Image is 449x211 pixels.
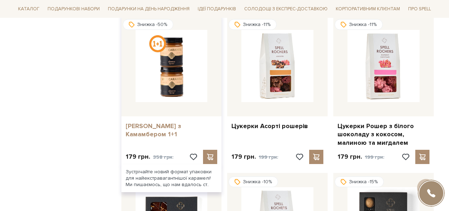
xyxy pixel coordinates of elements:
[338,122,429,147] a: Цукерки Рошер з білого шоколаду з кокосом, малиною та мигдалем
[231,153,278,161] p: 179 грн.
[105,4,192,15] span: Подарунки на День народження
[195,4,239,15] span: Ідеї подарунків
[15,4,42,15] span: Каталог
[136,30,208,102] img: Карамель з Камамбером 1+1
[45,4,103,15] span: Подарункові набори
[365,154,384,160] span: 199 грн.
[121,164,222,192] div: Зустрічайте новий формат упаковки для найекстравагантнішої карамелі! Ми пишаємось, що нам вдалось...
[126,153,174,161] p: 179 грн.
[153,154,174,160] span: 358 грн.
[229,19,276,30] div: Знижка -11%
[241,3,330,15] a: Солодощі з експрес-доставкою
[335,19,383,30] div: Знижка -11%
[338,153,384,161] p: 179 грн.
[259,154,278,160] span: 199 грн.
[229,176,278,187] div: Знижка -10%
[123,19,173,30] div: Знижка -50%
[335,176,384,187] div: Знижка -15%
[333,3,403,15] a: Корпоративним клієнтам
[231,122,323,130] a: Цукерки Асорті рошерів
[126,122,218,139] a: [PERSON_NAME] з Камамбером 1+1
[405,4,434,15] span: Про Spell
